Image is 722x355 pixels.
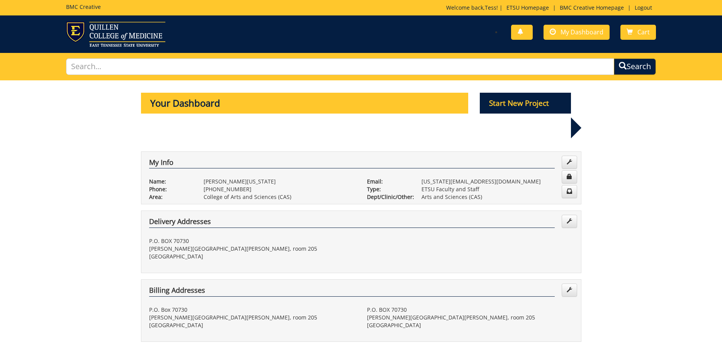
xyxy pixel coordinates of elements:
[631,4,656,11] a: Logout
[367,185,410,193] p: Type:
[485,4,496,11] a: Tess
[204,193,355,201] p: College of Arts and Sciences (CAS)
[367,321,573,329] p: [GEOGRAPHIC_DATA]
[367,306,573,314] p: P.O. BOX 70730
[149,253,355,260] p: [GEOGRAPHIC_DATA]
[446,4,656,12] p: Welcome back, ! | | |
[149,185,192,193] p: Phone:
[149,159,555,169] h4: My Info
[149,314,355,321] p: [PERSON_NAME][GEOGRAPHIC_DATA][PERSON_NAME], room 205
[480,93,571,114] p: Start New Project
[421,178,573,185] p: [US_STATE][EMAIL_ADDRESS][DOMAIN_NAME]
[149,321,355,329] p: [GEOGRAPHIC_DATA]
[620,25,656,40] a: Cart
[141,93,469,114] p: Your Dashboard
[367,178,410,185] p: Email:
[66,4,101,10] h5: BMC Creative
[204,185,355,193] p: [PHONE_NUMBER]
[149,193,192,201] p: Area:
[562,215,577,228] a: Edit Addresses
[421,193,573,201] p: Arts and Sciences (CAS)
[421,185,573,193] p: ETSU Faculty and Staff
[480,100,571,107] a: Start New Project
[503,4,553,11] a: ETSU Homepage
[149,245,355,253] p: [PERSON_NAME][GEOGRAPHIC_DATA][PERSON_NAME], room 205
[562,170,577,183] a: Change Password
[66,22,165,47] img: ETSU logo
[614,58,656,75] button: Search
[561,28,603,36] span: My Dashboard
[367,193,410,201] p: Dept/Clinic/Other:
[556,4,628,11] a: BMC Creative Homepage
[149,306,355,314] p: P.O. Box 70730
[149,178,192,185] p: Name:
[149,237,355,245] p: P.O. BOX 70730
[544,25,610,40] a: My Dashboard
[562,185,577,198] a: Change Communication Preferences
[149,218,555,228] h4: Delivery Addresses
[562,284,577,297] a: Edit Addresses
[204,178,355,185] p: [PERSON_NAME][US_STATE]
[637,28,650,36] span: Cart
[367,314,573,321] p: [PERSON_NAME][GEOGRAPHIC_DATA][PERSON_NAME], room 205
[562,156,577,169] a: Edit Info
[149,287,555,297] h4: Billing Addresses
[66,58,615,75] input: Search...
